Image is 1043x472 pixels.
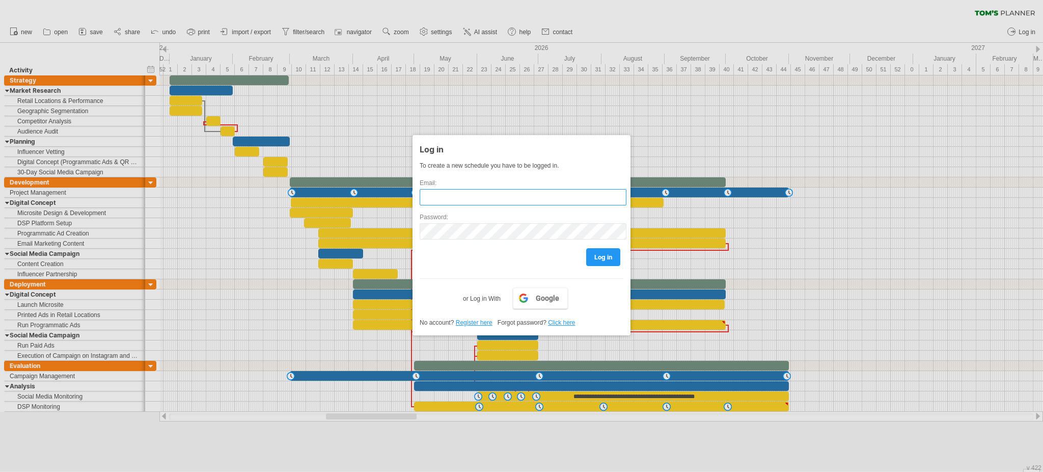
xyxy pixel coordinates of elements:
span: log in [594,253,612,261]
span: No account? [420,319,454,326]
span: Google [536,294,559,302]
label: Email: [420,179,623,187]
a: Google [513,287,568,309]
a: Register here [456,319,492,326]
label: Password: [420,214,623,221]
a: Click here [548,319,575,326]
div: To create a new schedule you have to be logged in. [420,162,623,169]
span: Forgot password? [498,319,546,326]
div: Log in [420,140,623,158]
a: log in [586,248,620,266]
label: or Log in With [463,287,501,305]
